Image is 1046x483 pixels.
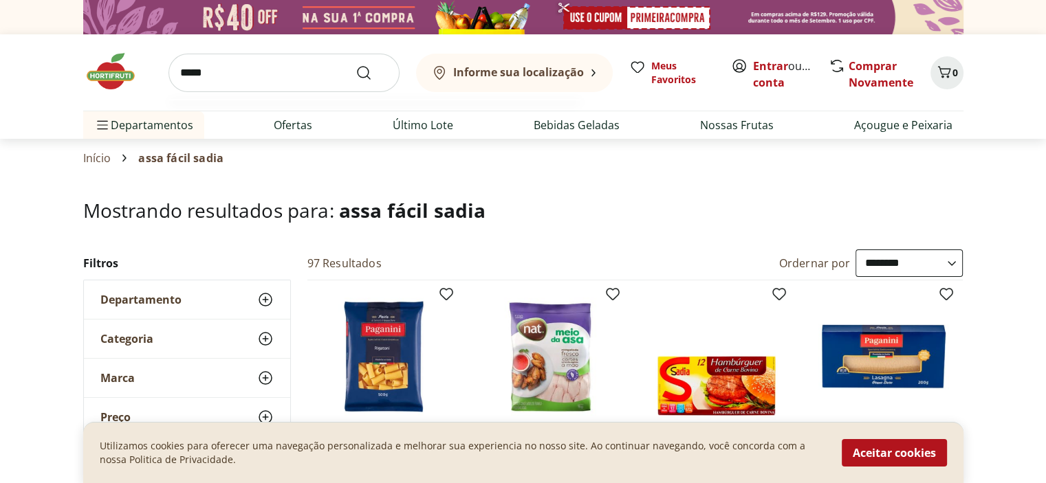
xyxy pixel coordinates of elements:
[100,293,182,306] span: Departamento
[318,291,449,422] img: Massa Rigatoni Paganini 500g
[356,65,389,81] button: Submit Search
[753,58,829,90] a: Criar conta
[700,117,774,133] a: Nossas Frutas
[849,58,913,90] a: Comprar Novamente
[854,117,952,133] a: Açougue e Peixaria
[100,332,153,346] span: Categoria
[393,117,453,133] a: Último Lote
[168,54,400,92] input: search
[651,291,782,422] img: HAMBURGER BOVINO SADIA 672G
[84,280,290,319] button: Departamento
[94,109,193,142] span: Departamentos
[84,319,290,358] button: Categoria
[138,152,224,164] span: assa fácil sadia
[930,56,963,89] button: Carrinho
[94,109,111,142] button: Menu
[84,398,290,436] button: Preço
[534,117,620,133] a: Bebidas Geladas
[453,65,584,80] b: Informe sua localização
[83,199,963,221] h1: Mostrando resultados para:
[651,59,715,87] span: Meus Favoritos
[416,54,613,92] button: Informe sua localização
[100,371,135,385] span: Marca
[952,66,958,79] span: 0
[629,59,715,87] a: Meus Favoritos
[84,359,290,397] button: Marca
[83,249,291,277] h2: Filtros
[100,439,825,467] p: Utilizamos cookies para oferecer uma navegação personalizada e melhorar sua experiencia no nosso ...
[83,152,111,164] a: Início
[779,256,851,271] label: Ordernar por
[83,51,152,92] img: Hortifruti
[485,291,615,422] img: MEIO DA ASA DE FRANGO CONGELADO NAT 1KG
[274,117,312,133] a: Ofertas
[818,291,949,422] img: Massa Lasagna Paganini 200g
[753,58,788,74] a: Entrar
[307,256,382,271] h2: 97 Resultados
[339,197,486,223] span: assa fácil sadia
[753,58,814,91] span: ou
[100,410,131,424] span: Preço
[842,439,947,467] button: Aceitar cookies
